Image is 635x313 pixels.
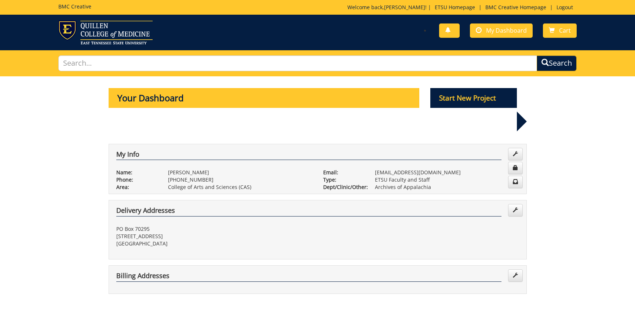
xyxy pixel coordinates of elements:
[430,88,517,108] p: Start New Project
[116,151,501,160] h4: My Info
[486,26,527,34] span: My Dashboard
[559,26,571,34] span: Cart
[58,21,153,44] img: ETSU logo
[116,207,501,216] h4: Delivery Addresses
[553,4,577,11] a: Logout
[58,55,537,71] input: Search...
[375,176,519,183] p: ETSU Faculty and Staff
[470,23,533,38] a: My Dashboard
[116,272,501,282] h4: Billing Addresses
[58,4,91,9] h5: BMC Creative
[537,55,577,71] button: Search
[168,183,312,191] p: College of Arts and Sciences (CAS)
[543,23,577,38] a: Cart
[116,225,312,233] p: PO Box 70295
[508,148,523,160] a: Edit Info
[384,4,425,11] a: [PERSON_NAME]
[109,88,420,108] p: Your Dashboard
[508,162,523,174] a: Change Password
[375,169,519,176] p: [EMAIL_ADDRESS][DOMAIN_NAME]
[116,183,157,191] p: Area:
[323,183,364,191] p: Dept/Clinic/Other:
[508,269,523,282] a: Edit Addresses
[430,95,517,102] a: Start New Project
[323,176,364,183] p: Type:
[116,240,312,247] p: [GEOGRAPHIC_DATA]
[168,176,312,183] p: [PHONE_NUMBER]
[323,169,364,176] p: Email:
[508,176,523,188] a: Change Communication Preferences
[508,204,523,216] a: Edit Addresses
[375,183,519,191] p: Archives of Appalachia
[116,176,157,183] p: Phone:
[168,169,312,176] p: [PERSON_NAME]
[482,4,550,11] a: BMC Creative Homepage
[116,233,312,240] p: [STREET_ADDRESS]
[116,169,157,176] p: Name:
[347,4,577,11] p: Welcome back, ! | | |
[431,4,479,11] a: ETSU Homepage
